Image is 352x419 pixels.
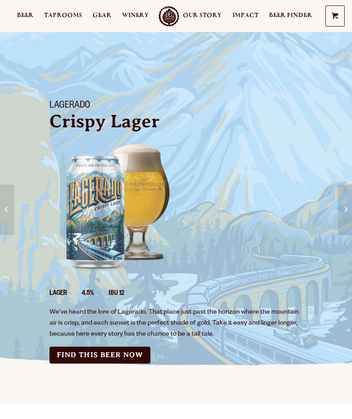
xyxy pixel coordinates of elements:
li: IBU 12 [109,288,139,300]
span: Winery [122,12,149,19]
a: Odell Home [158,6,181,27]
p: Crispy Lager [49,112,302,131]
h1: Lagerado [49,100,302,112]
a: Beer [17,6,33,27]
span: Gear [93,12,111,19]
span: Beer Finder [269,12,312,19]
li: 4.5% [82,288,109,300]
a: Gear [93,6,111,27]
li: Lager [49,288,82,300]
span: Taprooms [44,12,82,19]
a: Our Story [183,6,222,27]
a: Find this Beer Now [49,347,150,364]
a: Beer Finder [269,6,312,27]
span: Our Story [183,12,222,19]
p: We’ve heard the lore of Lagerado. That place just past the horizon where the mountain air is cris... [49,307,302,340]
a: Winery [122,6,149,27]
span: Beer [17,12,33,19]
a: Taprooms [44,6,82,27]
span: Impact [232,12,258,19]
a: Impact [232,6,258,27]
